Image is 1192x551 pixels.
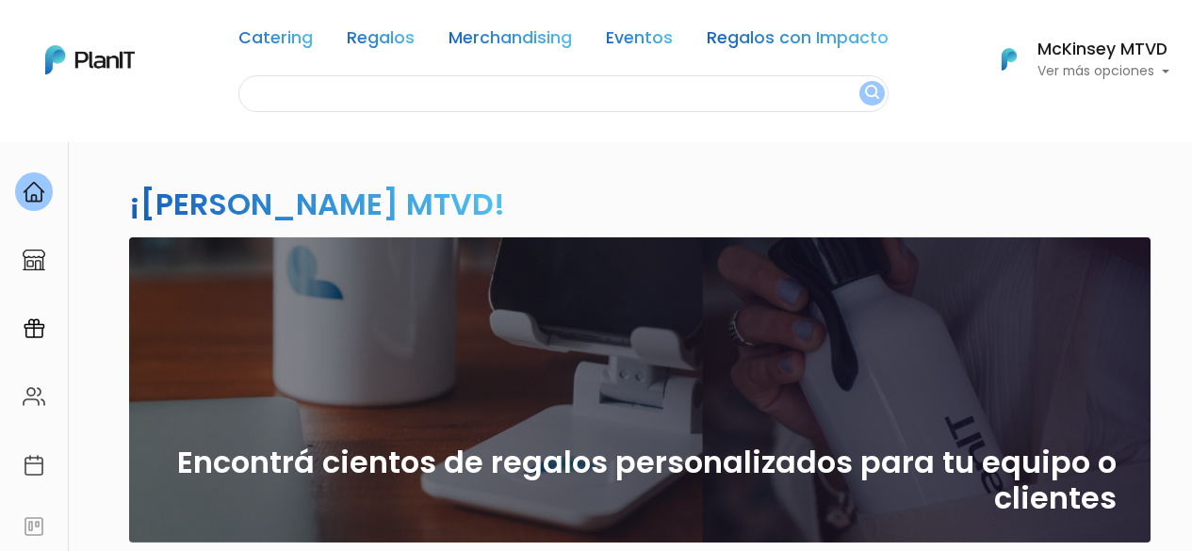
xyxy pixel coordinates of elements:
img: marketplace-4ceaa7011d94191e9ded77b95e3339b90024bf715f7c57f8cf31f2d8c509eaba.svg [23,249,45,271]
img: feedback-78b5a0c8f98aac82b08bfc38622c3050aee476f2c9584af64705fc4e61158814.svg [23,515,45,538]
img: home-e721727adea9d79c4d83392d1f703f7f8bce08238fde08b1acbfd93340b81755.svg [23,181,45,203]
a: Merchandising [449,30,572,53]
p: Ver más opciones [1037,65,1169,78]
a: Regalos [347,30,415,53]
button: PlanIt Logo McKinsey MTVD Ver más opciones [977,35,1169,84]
img: search_button-432b6d5273f82d61273b3651a40e1bd1b912527efae98b1b7a1b2c0702e16a8d.svg [865,85,879,103]
img: PlanIt Logo [45,45,135,74]
a: Eventos [606,30,673,53]
img: campaigns-02234683943229c281be62815700db0a1741e53638e28bf9629b52c665b00959.svg [23,317,45,340]
a: Catering [238,30,313,53]
h6: McKinsey MTVD [1037,41,1169,58]
img: calendar-87d922413cdce8b2cf7b7f5f62616a5cf9e4887200fb71536465627b3292af00.svg [23,454,45,477]
a: Regalos con Impacto [707,30,889,53]
img: PlanIt Logo [988,39,1030,80]
h2: ¡[PERSON_NAME] MTVD! [129,183,505,225]
h2: Encontrá cientos de regalos personalizados para tu equipo o clientes [163,445,1117,517]
img: people-662611757002400ad9ed0e3c099ab2801c6687ba6c219adb57efc949bc21e19d.svg [23,385,45,408]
